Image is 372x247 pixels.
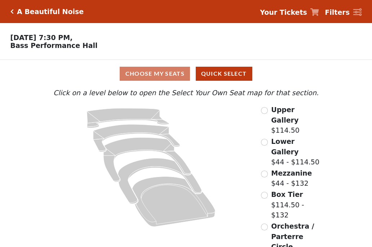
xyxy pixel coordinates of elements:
h5: A Beautiful Noise [17,8,84,16]
button: Quick Select [196,67,252,81]
path: Lower Gallery - Seats Available: 47 [93,124,180,152]
label: $44 - $114.50 [271,136,320,167]
strong: Your Tickets [260,8,307,16]
span: Mezzanine [271,169,312,177]
path: Upper Gallery - Seats Available: 288 [87,108,169,128]
path: Orchestra / Parterre Circle - Seats Available: 14 [132,177,216,227]
label: $114.50 - $132 [271,189,320,220]
a: Click here to go back to filters [10,9,14,14]
a: Filters [325,7,362,18]
span: Upper Gallery [271,106,298,124]
a: Your Tickets [260,7,319,18]
strong: Filters [325,8,350,16]
label: $114.50 [271,105,320,136]
label: $44 - $132 [271,168,312,189]
span: Box Tier [271,190,303,198]
span: Lower Gallery [271,137,298,156]
p: Click on a level below to open the Select Your Own Seat map for that section. [52,88,320,98]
